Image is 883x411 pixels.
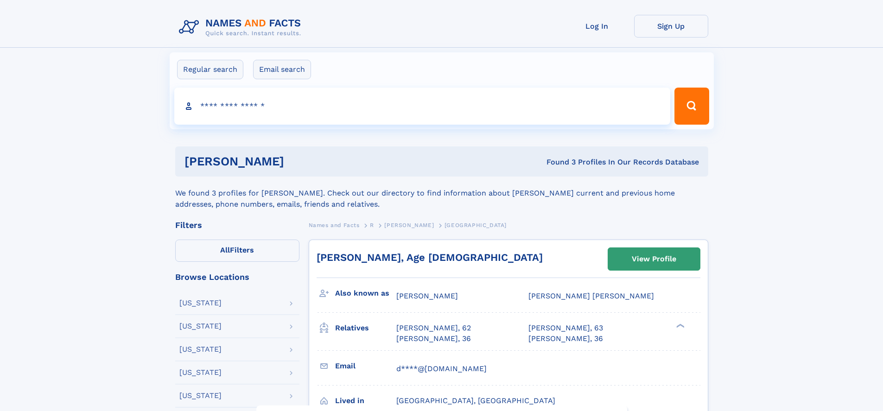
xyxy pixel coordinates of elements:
[560,15,634,38] a: Log In
[335,393,396,409] h3: Lived in
[370,222,374,228] span: R
[179,322,222,330] div: [US_STATE]
[179,392,222,399] div: [US_STATE]
[253,60,311,79] label: Email search
[415,157,699,167] div: Found 3 Profiles In Our Records Database
[335,358,396,374] h3: Email
[370,219,374,231] a: R
[174,88,671,125] input: search input
[335,320,396,336] h3: Relatives
[220,246,230,254] span: All
[608,248,700,270] a: View Profile
[335,285,396,301] h3: Also known as
[528,291,654,300] span: [PERSON_NAME] [PERSON_NAME]
[445,222,507,228] span: [GEOGRAPHIC_DATA]
[528,334,603,344] a: [PERSON_NAME], 36
[179,369,222,376] div: [US_STATE]
[396,291,458,300] span: [PERSON_NAME]
[184,156,415,167] h1: [PERSON_NAME]
[528,323,603,333] a: [PERSON_NAME], 63
[175,273,299,281] div: Browse Locations
[179,346,222,353] div: [US_STATE]
[634,15,708,38] a: Sign Up
[317,252,543,263] a: [PERSON_NAME], Age [DEMOGRAPHIC_DATA]
[175,240,299,262] label: Filters
[179,299,222,307] div: [US_STATE]
[396,323,471,333] a: [PERSON_NAME], 62
[674,88,709,125] button: Search Button
[632,248,676,270] div: View Profile
[175,15,309,40] img: Logo Names and Facts
[674,323,685,329] div: ❯
[384,222,434,228] span: [PERSON_NAME]
[396,396,555,405] span: [GEOGRAPHIC_DATA], [GEOGRAPHIC_DATA]
[175,221,299,229] div: Filters
[396,334,471,344] a: [PERSON_NAME], 36
[384,219,434,231] a: [PERSON_NAME]
[309,219,360,231] a: Names and Facts
[175,177,708,210] div: We found 3 profiles for [PERSON_NAME]. Check out our directory to find information about [PERSON_...
[177,60,243,79] label: Regular search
